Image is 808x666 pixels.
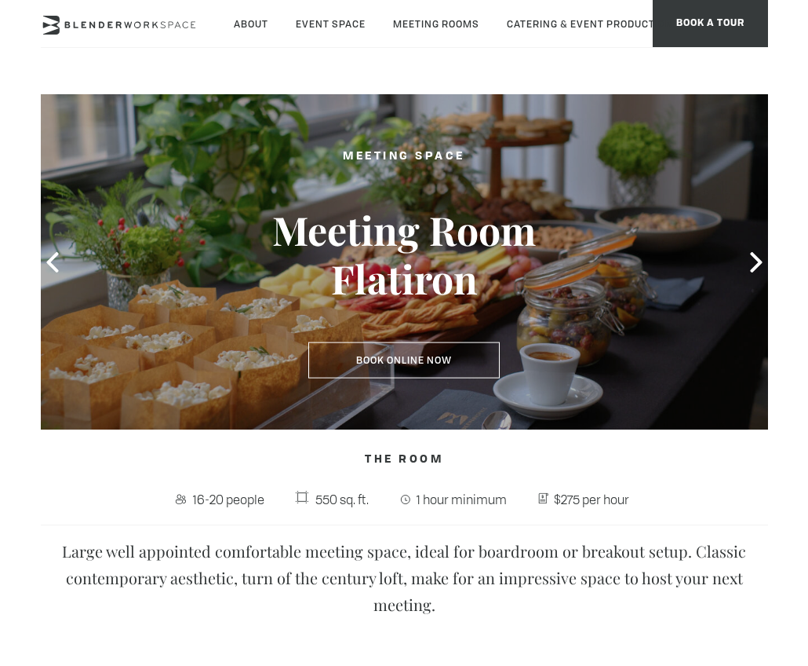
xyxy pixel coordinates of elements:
p: Large well appointed comfortable meeting space, ideal for boardroom or breakout setup. Classic co... [41,538,768,618]
h2: Meeting Space [224,146,584,166]
span: 1 hour minimum [413,487,511,512]
h4: The Room [41,445,768,474]
span: 16-20 people [189,487,268,512]
h3: Meeting Room Flatiron [224,205,584,302]
a: Book Online Now [308,342,500,378]
span: 550 sq. ft. [311,487,373,512]
span: $275 per hour [551,487,634,512]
